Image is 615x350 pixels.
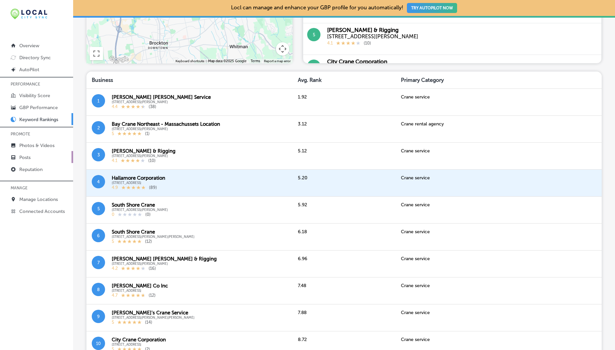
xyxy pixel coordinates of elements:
div: [PERSON_NAME] [PERSON_NAME] & Rigging [112,256,217,262]
div: 4.4 Stars [121,104,145,110]
div: Business [86,72,293,88]
div: Crane service [396,142,602,169]
div: 7.48 [293,277,396,304]
div: [STREET_ADDRESS][PERSON_NAME] [112,100,211,104]
div: City Crane Corporation [112,337,166,343]
div: Avg. Rank [293,72,396,88]
img: 12321ecb-abad-46dd-be7f-2600e8d3409flocal-city-sync-logo-rectangle.png [11,9,47,19]
button: 5 [307,28,320,41]
div: Crane service [396,169,602,196]
div: 6.18 [293,223,396,250]
p: ( 10 ) [148,158,156,164]
span: Map data ©2025 Google [208,59,247,63]
button: 6 [92,229,105,242]
p: Keyword Rankings [19,117,58,122]
p: ( 10 ) [364,41,371,47]
p: Reputation [19,167,43,172]
div: Crane rental agency [396,115,602,142]
div: [PERSON_NAME] & Rigging [327,27,418,33]
p: Overview [19,43,39,49]
div: [STREET_ADDRESS][PERSON_NAME] [327,33,418,40]
div: [PERSON_NAME] & Rigging [112,148,176,154]
p: 4.4 [112,104,118,110]
a: Report a map error [264,59,291,63]
div: South Shore Crane [112,229,194,235]
div: 3.12 [293,115,396,142]
div: Bay Crane Northeast - Massachussets Location [112,121,220,127]
p: Directory Sync [19,55,51,61]
button: 10 [92,337,105,350]
button: 3 [92,148,105,161]
div: 5.12 [293,142,396,169]
button: 6 [307,60,320,73]
div: 5.92 [293,196,396,223]
div: [STREET_ADDRESS][PERSON_NAME][PERSON_NAME] [112,235,194,239]
button: 4 [92,175,105,188]
p: GBP Performance [19,105,58,110]
p: 4.1 [327,41,333,47]
p: ( 12 ) [145,239,152,245]
p: 5 [112,320,114,326]
div: 0 Stars [118,212,142,218]
div: 4.7 Stars [121,293,145,299]
div: [STREET_ADDRESS][PERSON_NAME][PERSON_NAME] [112,316,194,320]
p: ( 1 ) [145,131,150,137]
a: Open this area in Google Maps (opens a new window) [108,55,130,64]
div: Crane service [396,223,602,250]
p: ( 89 ) [149,185,157,191]
p: ( 0 ) [145,212,151,218]
div: [STREET_ADDRESS] [112,181,165,185]
div: Crane service [396,250,602,277]
div: [STREET_ADDRESS][PERSON_NAME] [112,208,168,212]
div: 5 Stars [117,131,142,137]
button: TRY AUTOPILOT NOW [407,3,457,13]
div: 4.1 Stars [336,40,360,47]
div: [PERSON_NAME]'s Crane Service [112,310,194,316]
p: Visibility Score [19,93,50,98]
p: 4.2 [112,266,118,272]
button: Toggle fullscreen view [90,47,103,60]
div: [PERSON_NAME] [PERSON_NAME] Service [112,94,211,100]
p: 0 [112,212,114,218]
div: Crane service [396,88,602,115]
div: 5 Stars [117,239,142,245]
div: Hallamore Corporation [112,175,165,181]
button: 5 [92,202,105,215]
button: Keyboard shortcuts [176,59,204,64]
div: [STREET_ADDRESS] [112,289,168,293]
div: 4.9 Stars [121,185,146,191]
p: ( 16 ) [149,266,156,272]
div: 7.88 [293,304,396,331]
button: 7 [92,256,105,269]
button: 1 [92,94,105,107]
div: [STREET_ADDRESS] [112,343,166,347]
div: Primary Category [396,72,602,88]
p: ( 12 ) [149,293,156,299]
div: 6.96 [293,250,396,277]
div: [PERSON_NAME] Co Inc [112,283,168,289]
div: 5.20 [293,169,396,196]
p: Manage Locations [19,197,58,202]
p: Posts [19,155,31,160]
div: Crane service [396,196,602,223]
button: 8 [92,283,105,296]
div: City Crane Corporation [327,58,387,65]
p: 5 [112,239,114,245]
p: ( 14 ) [145,320,152,326]
div: [STREET_ADDRESS][PERSON_NAME] [112,154,176,158]
p: Connected Accounts [19,209,65,214]
div: Crane service [396,277,602,304]
button: 2 [92,121,105,134]
p: ( 38 ) [149,104,156,110]
p: AutoPilot [19,67,39,73]
img: Google [108,55,130,64]
p: 4.9 [112,185,118,191]
div: 4.1 Stars [121,158,145,164]
p: Photos & Videos [19,143,55,148]
p: 4.1 [112,158,117,164]
div: 4.2 Stars [121,266,145,272]
p: 5 [112,131,114,137]
button: 9 [92,310,105,323]
div: 5 Stars [117,320,142,326]
div: South Shore Crane [112,202,168,208]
